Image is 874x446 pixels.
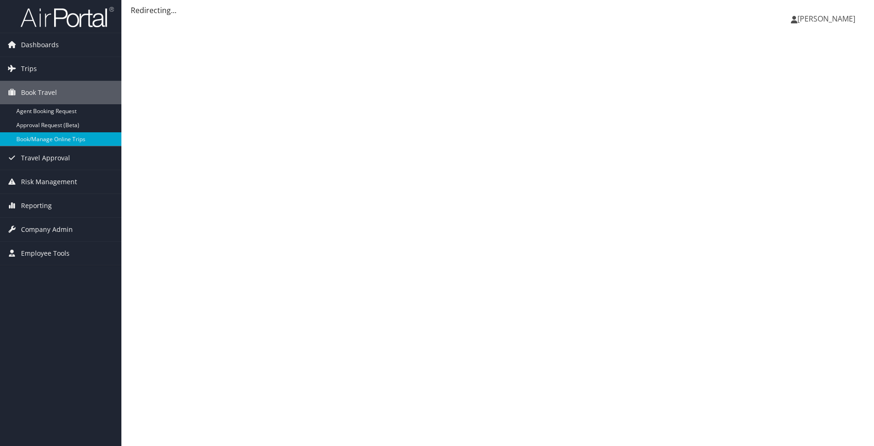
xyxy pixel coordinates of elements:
span: [PERSON_NAME] [797,14,855,24]
span: Travel Approval [21,146,70,170]
span: Book Travel [21,81,57,104]
span: Trips [21,57,37,80]
span: Dashboards [21,33,59,57]
span: Reporting [21,194,52,217]
span: Risk Management [21,170,77,194]
a: [PERSON_NAME] [791,5,865,33]
span: Employee Tools [21,242,70,265]
img: airportal-logo.png [21,6,114,28]
span: Company Admin [21,218,73,241]
div: Redirecting... [131,5,865,16]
